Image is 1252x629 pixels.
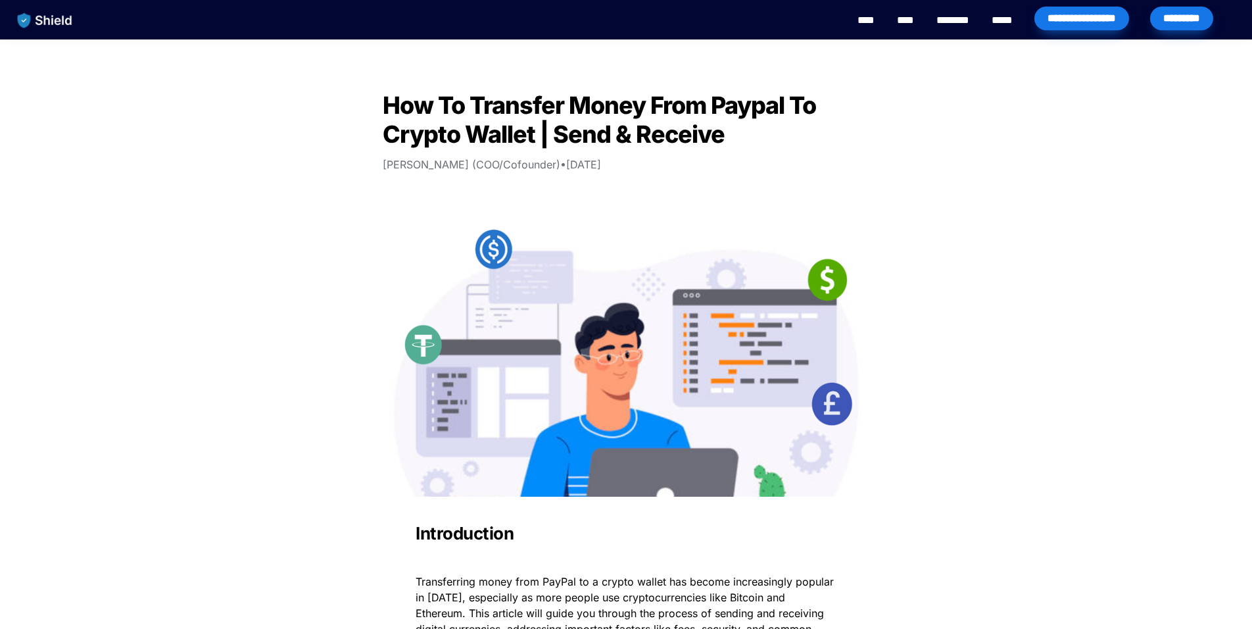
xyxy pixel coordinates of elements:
[560,158,566,171] span: •
[566,158,601,171] span: [DATE]
[11,7,79,34] img: website logo
[383,158,560,171] span: [PERSON_NAME] (COO/Cofounder)
[416,523,514,543] span: Introduction
[383,91,821,149] span: How To Transfer Money From Paypal To Crypto Wallet | Send & Receive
